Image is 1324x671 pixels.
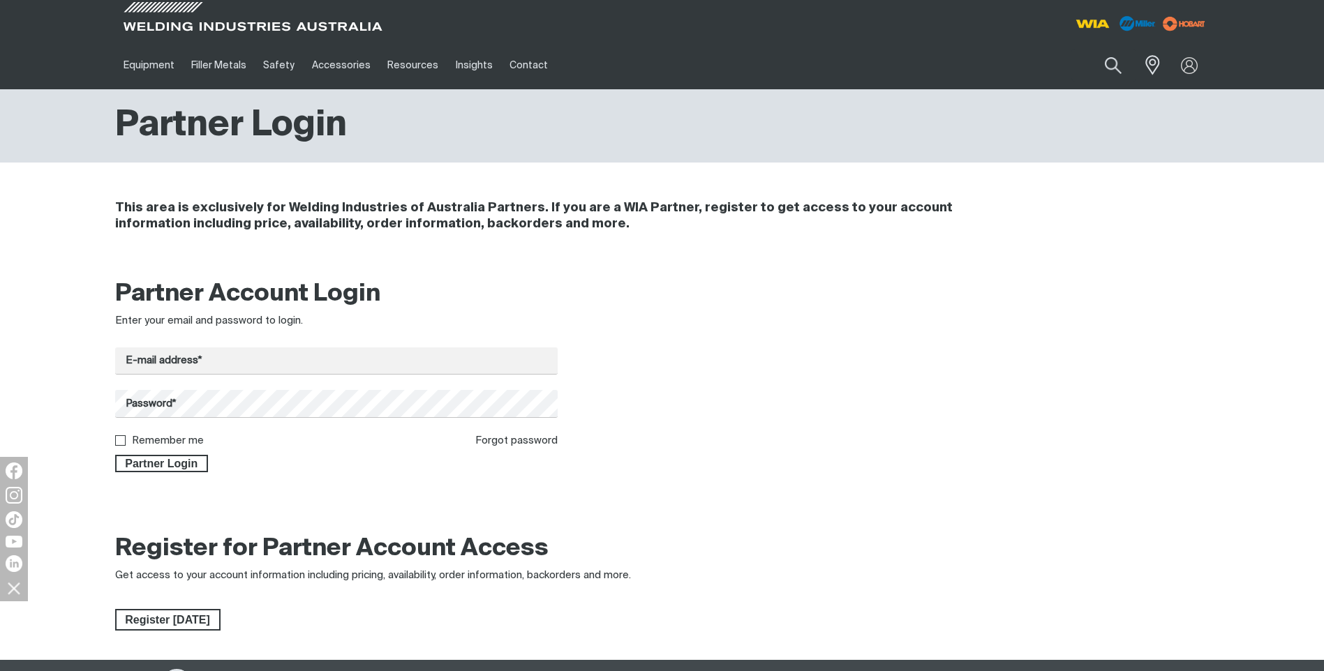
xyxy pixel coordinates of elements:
[115,41,936,89] nav: Main
[6,487,22,504] img: Instagram
[1071,49,1136,82] input: Product name or item number...
[6,536,22,548] img: YouTube
[117,455,207,473] span: Partner Login
[2,576,26,600] img: hide socials
[379,41,447,89] a: Resources
[115,609,221,631] a: Register Today
[447,41,500,89] a: Insights
[115,103,347,149] h1: Partner Login
[115,41,183,89] a: Equipment
[304,41,379,89] a: Accessories
[132,435,204,446] label: Remember me
[475,435,558,446] a: Forgot password
[115,279,558,310] h2: Partner Account Login
[6,462,22,479] img: Facebook
[6,555,22,572] img: LinkedIn
[501,41,556,89] a: Contact
[6,511,22,528] img: TikTok
[255,41,303,89] a: Safety
[115,455,209,473] button: Partner Login
[115,313,558,329] div: Enter your email and password to login.
[117,609,219,631] span: Register [DATE]
[1159,13,1210,34] img: miller
[115,200,1023,232] h4: This area is exclusively for Welding Industries of Australia Partners. If you are a WIA Partner, ...
[1089,49,1137,82] button: Search products
[183,41,255,89] a: Filler Metals
[115,570,631,580] span: Get access to your account information including pricing, availability, order information, backor...
[115,534,549,564] h2: Register for Partner Account Access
